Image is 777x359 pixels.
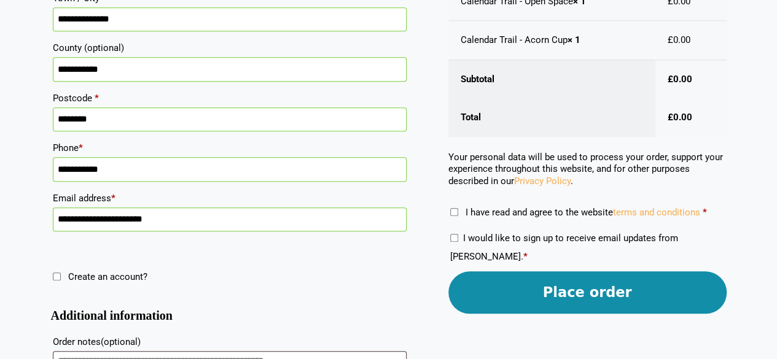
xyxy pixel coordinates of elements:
p: Your personal data will be used to process your order, support your experience throughout this we... [448,152,727,188]
span: Create an account? [68,271,147,282]
span: £ [668,34,673,45]
th: Subtotal [448,60,655,99]
label: Postcode [53,89,407,107]
abbr: required [703,207,707,218]
button: Place order [448,271,727,314]
span: £ [668,74,673,85]
label: Email address [53,189,407,207]
label: I would like to sign up to receive email updates from [PERSON_NAME]. [450,233,678,262]
strong: × 1 [568,34,580,45]
th: Total [448,98,655,137]
bdi: 0.00 [668,34,690,45]
span: I have read and agree to the website [466,207,700,218]
input: Create an account? [53,272,61,280]
span: (optional) [84,42,124,53]
label: Order notes [53,333,407,351]
a: Privacy Policy [514,176,571,187]
label: County [53,39,407,57]
a: terms and conditions [613,207,700,218]
span: £ [668,112,673,123]
h3: Additional information [51,314,408,318]
td: Calendar Trail - Acorn Cup [448,21,655,60]
input: I have read and agree to the websiteterms and conditions * [450,208,458,216]
bdi: 0.00 [668,74,692,85]
label: Phone [53,139,407,157]
input: I would like to sign up to receive email updates from [PERSON_NAME]. [450,234,458,242]
span: (optional) [101,336,141,347]
bdi: 0.00 [668,112,692,123]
